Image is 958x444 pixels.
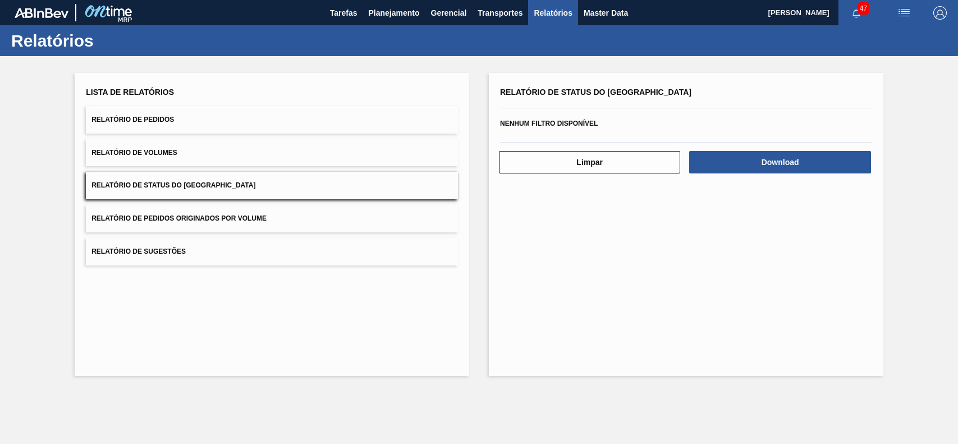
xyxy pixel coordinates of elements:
button: Relatório de Pedidos Originados por Volume [86,205,458,232]
h1: Relatórios [11,34,210,47]
span: Master Data [584,6,628,20]
span: Tarefas [330,6,357,20]
button: Download [689,151,870,173]
span: Relatório de Status do [GEOGRAPHIC_DATA] [91,181,255,189]
span: Planejamento [368,6,419,20]
span: 47 [858,2,869,15]
span: Transportes [478,6,522,20]
span: Nenhum filtro disponível [500,120,598,127]
span: Lista de Relatórios [86,88,174,97]
span: Relatórios [534,6,572,20]
img: userActions [897,6,911,20]
button: Relatório de Pedidos [86,106,458,134]
button: Relatório de Sugestões [86,238,458,266]
img: Logout [933,6,947,20]
span: Gerencial [431,6,467,20]
span: Relatório de Status do [GEOGRAPHIC_DATA] [500,88,691,97]
span: Relatório de Volumes [91,149,177,157]
span: Relatório de Pedidos [91,116,174,123]
span: Relatório de Sugestões [91,248,186,255]
img: TNhmsLtSVTkK8tSr43FrP2fwEKptu5GPRR3wAAAABJRU5ErkJggg== [15,8,68,18]
button: Notificações [838,5,874,21]
button: Limpar [499,151,680,173]
button: Relatório de Volumes [86,139,458,167]
span: Relatório de Pedidos Originados por Volume [91,214,267,222]
button: Relatório de Status do [GEOGRAPHIC_DATA] [86,172,458,199]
